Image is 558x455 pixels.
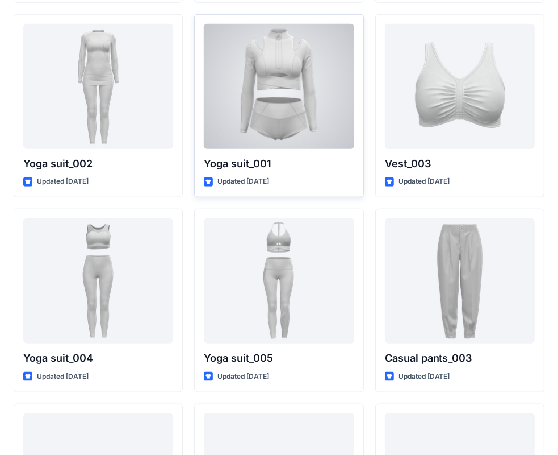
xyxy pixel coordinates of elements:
[217,371,269,383] p: Updated [DATE]
[385,24,535,149] a: Vest_003
[23,350,173,366] p: Yoga suit_004
[398,176,450,188] p: Updated [DATE]
[385,156,535,172] p: Vest_003
[37,176,89,188] p: Updated [DATE]
[23,24,173,149] a: Yoga suit_002
[385,218,535,344] a: Casual pants_003
[37,371,89,383] p: Updated [DATE]
[23,156,173,172] p: Yoga suit_002
[398,371,450,383] p: Updated [DATE]
[204,24,354,149] a: Yoga suit_001
[217,176,269,188] p: Updated [DATE]
[385,350,535,366] p: Casual pants_003
[23,218,173,344] a: Yoga suit_004
[204,156,354,172] p: Yoga suit_001
[204,218,354,344] a: Yoga suit_005
[204,350,354,366] p: Yoga suit_005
